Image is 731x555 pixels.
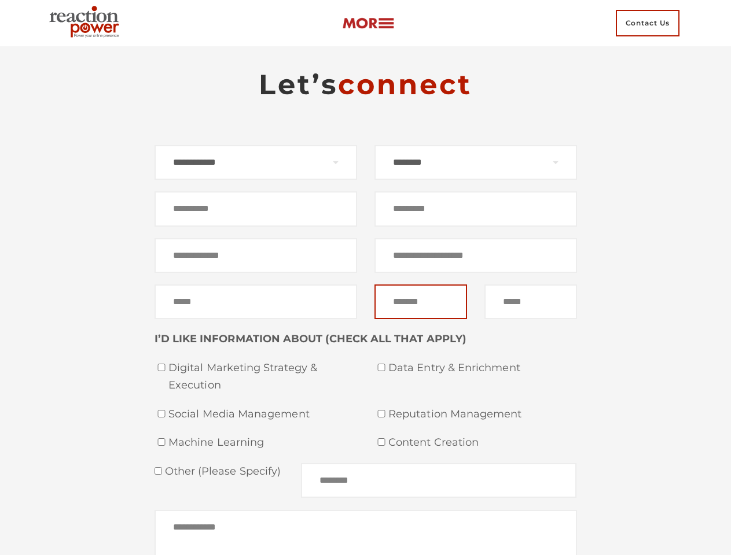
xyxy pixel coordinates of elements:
[155,67,577,102] h2: Let’s
[162,465,281,478] span: Other (please specify)
[45,2,128,44] img: Executive Branding | Personal Branding Agency
[388,360,577,377] span: Data Entry & Enrichment
[168,360,357,394] span: Digital Marketing Strategy & Execution
[342,17,394,30] img: more-btn.png
[155,332,466,345] strong: I’D LIKE INFORMATION ABOUT (CHECK ALL THAT APPLY)
[168,434,357,452] span: Machine Learning
[168,406,357,423] span: Social Media Management
[388,434,577,452] span: Content Creation
[338,68,472,101] span: connect
[388,406,577,423] span: Reputation Management
[616,10,679,36] span: Contact Us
